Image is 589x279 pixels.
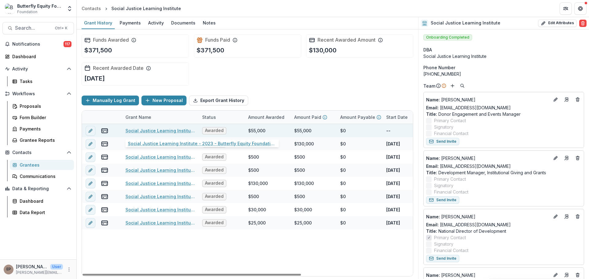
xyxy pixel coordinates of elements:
button: Edit Attributes [538,20,577,27]
div: Grant Name [122,111,198,124]
button: Deletes [574,96,581,103]
span: Activity [12,66,64,72]
button: Export Grant History [189,96,248,105]
a: Grantee Reports [10,135,74,145]
a: Email: [EMAIL_ADDRESS][DOMAIN_NAME] [426,221,511,228]
p: User [50,264,63,270]
a: Social Justice Learning Institute - Honorarium - [DATE] [125,167,195,173]
p: National Director of Development [426,228,581,234]
div: $55,000 [248,127,265,134]
button: Open Activity [2,64,74,74]
a: Dashboard [10,196,74,206]
div: Butterfly Equity Foundation [17,3,63,9]
span: Name : [426,97,440,102]
div: $0 [340,154,346,160]
button: view-payments [101,193,108,200]
a: Dashboard [2,51,74,62]
button: view-payments [101,127,108,134]
div: Notes [200,18,218,27]
span: Email: [426,222,439,227]
p: Development Manager, Institutional Giving and Grants [426,169,581,176]
div: $0 [340,206,346,213]
p: $130,000 [309,46,337,55]
div: Status [198,114,220,120]
button: edit [86,218,95,228]
p: [DATE] [386,206,400,213]
h2: Recent Awarded Date [93,65,144,71]
span: Onboarding Completed [423,34,472,40]
p: [DATE] [386,141,400,147]
div: Grant Name [122,114,155,120]
a: Payments [10,124,74,134]
button: New Proposal [141,96,187,105]
span: Awarded [205,128,224,133]
span: Financial Contact [434,247,468,254]
div: $55,000 [294,127,311,134]
h2: Recent Awarded Amount [318,37,375,43]
div: Dashboard [20,198,69,204]
button: view-payments [101,180,108,187]
span: Email: [426,105,439,110]
button: Notifications117 [2,39,74,49]
button: Send Invite [426,138,459,145]
button: Delete [579,20,587,27]
span: Foundation [17,9,37,15]
a: Name: [PERSON_NAME] [426,213,549,220]
span: Workflows [12,91,64,96]
div: Activity [146,18,166,27]
div: $30,000 [248,206,266,213]
a: Documents [169,17,198,29]
div: $30,000 [294,206,312,213]
div: Amount Payable [337,111,383,124]
div: Form Builder [20,114,69,121]
span: Phone Number [423,64,455,71]
button: Edit [552,96,559,103]
a: Social Justice Learning Institute - Grant - [DATE] [125,206,195,213]
span: Signatory [434,241,453,247]
div: $0 [340,220,346,226]
span: Contacts [12,150,64,155]
span: Awarded [205,181,224,186]
a: Tasks [10,76,74,86]
a: Grantees [10,160,74,170]
div: $0 [340,193,346,200]
p: Amount Payable [340,114,375,120]
div: Payments [20,126,69,132]
p: [PERSON_NAME] [426,155,549,161]
button: Partners [560,2,572,15]
div: Amount Awarded [244,111,291,124]
a: Social Justice Learning Institute - 2023 - Butterfly Equity Foundation - Annual Info Sheet, Goals... [125,127,195,134]
div: Amount Paid [291,111,337,124]
span: Primary Contact [434,234,466,241]
a: Social Justice Learning Institute - Honorarium- [DATE] [125,154,195,160]
div: Proposals [20,103,69,109]
button: Send Invite [426,196,459,204]
button: Deletes [574,154,581,162]
a: Contacts [79,4,103,13]
a: Name: [PERSON_NAME] [426,155,549,161]
a: Proposals [10,101,74,111]
button: Open Data & Reporting [2,184,74,194]
p: $371,500 [197,46,224,55]
div: Status [198,111,244,124]
div: $130,000 [294,141,314,147]
div: Social Justice Learning Institute [111,5,181,12]
p: -- [386,127,391,134]
a: Name: [PERSON_NAME] [426,272,549,278]
div: $500 [248,193,259,200]
div: $130,000 [248,141,268,147]
span: Data & Reporting [12,186,64,191]
div: Start Date [383,114,411,120]
button: Get Help [574,2,587,15]
p: [DATE] [386,180,400,187]
button: Edit [552,213,559,220]
a: Activity [146,17,166,29]
div: Start Date [383,111,429,124]
button: Edit [552,154,559,162]
button: edit [86,165,95,175]
span: Awarded [205,220,224,225]
a: Go to contact [562,95,572,104]
span: 117 [64,41,71,47]
button: edit [86,205,95,215]
button: Search [459,82,466,89]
